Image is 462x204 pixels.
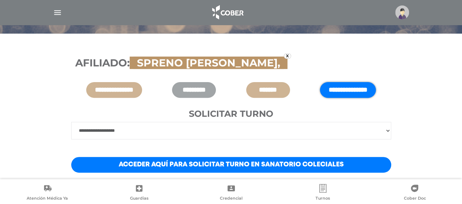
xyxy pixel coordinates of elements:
[284,53,291,59] a: x
[133,57,284,69] span: SPRENO [PERSON_NAME],
[71,109,391,119] h4: Solicitar turno
[1,184,93,203] a: Atención Médica Ya
[53,8,62,17] img: Cober_menu-lines-white.svg
[75,57,387,69] h3: Afiliado:
[277,184,369,203] a: Turnos
[185,184,277,203] a: Credencial
[369,184,461,203] a: Cober Doc
[27,196,68,202] span: Atención Médica Ya
[208,4,247,21] img: logo_cober_home-white.png
[395,5,409,19] img: profile-placeholder.svg
[220,196,243,202] span: Credencial
[53,6,276,25] h3: Portal de turnos
[130,196,149,202] span: Guardias
[71,157,391,173] a: Acceder aquí para solicitar turno en Sanatorio Coleciales
[404,196,425,202] span: Cober Doc
[316,196,330,202] span: Turnos
[93,184,185,203] a: Guardias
